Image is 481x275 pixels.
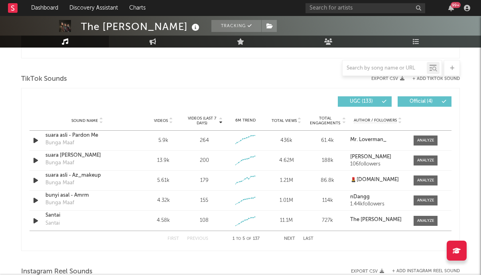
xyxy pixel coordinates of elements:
button: First [168,237,179,241]
a: suara asli - Pardon Me [45,132,129,139]
span: Videos [154,118,168,123]
div: Bunga Maaf [45,179,74,187]
button: + Add TikTok Sound [404,77,460,81]
strong: nDangg [350,194,370,199]
div: 106 followers [350,161,406,167]
div: + Add Instagram Reel Sound [384,269,460,273]
div: 155 [200,197,208,205]
span: of [246,237,251,241]
div: 1 5 137 [224,234,268,244]
div: 114k [309,197,346,205]
button: Last [303,237,313,241]
button: Export CSV [371,76,404,81]
div: 4.58k [145,217,182,225]
span: Total Engagements [309,116,341,126]
span: Author / Followers [354,118,397,123]
span: to [236,237,241,241]
div: 5.9k [145,137,182,145]
strong: [PERSON_NAME] [350,154,391,159]
input: Search by song name or URL [343,65,427,72]
div: 264 [200,137,209,145]
div: 1.21M [268,177,305,185]
span: TikTok Sounds [21,74,67,84]
a: Santai [45,211,129,219]
div: The [PERSON_NAME] [81,20,201,33]
button: 99+ [448,5,454,11]
button: Next [284,237,295,241]
div: 1.01M [268,197,305,205]
div: 188k [309,157,346,165]
span: Total Views [272,118,297,123]
div: 13.9k [145,157,182,165]
div: 99 + [451,2,461,8]
a: [PERSON_NAME] [350,154,406,160]
div: Bunga Maaf [45,199,74,207]
a: 💄[DOMAIN_NAME] [350,177,406,183]
a: nDangg [350,194,406,200]
button: Tracking [211,20,261,32]
div: 4.62M [268,157,305,165]
div: 11.1M [268,217,305,225]
div: 179 [200,177,209,185]
div: 86.8k [309,177,346,185]
div: 436k [268,137,305,145]
div: 108 [200,217,209,225]
button: Official(4) [398,96,451,107]
strong: 💄[DOMAIN_NAME] [350,177,399,182]
a: Mr. Loverman_ [350,137,406,143]
span: of [247,44,252,48]
a: bunyi asal - Amrm [45,191,129,199]
strong: The [PERSON_NAME] [350,217,402,222]
a: The [PERSON_NAME] [350,217,406,223]
button: Previous [187,237,208,241]
button: Export CSV [351,269,384,274]
div: 6M Trend [227,118,264,124]
strong: Mr. Loverman_ [350,137,386,142]
div: Santai [45,219,60,227]
span: Sound Name [71,118,98,123]
div: 200 [200,157,209,165]
div: Bunga Maaf [45,159,74,167]
span: Videos (last 7 days) [186,116,218,126]
a: suara asli - Az_makeup [45,171,129,179]
button: + Add TikTok Sound [412,77,460,81]
a: suara [PERSON_NAME] [45,151,129,159]
div: 4.32k [145,197,182,205]
div: 1.44k followers [350,201,406,207]
input: Search for artists [306,3,425,13]
span: to [237,44,242,48]
div: 727k [309,217,346,225]
button: UGC(133) [338,96,392,107]
span: Official ( 4 ) [403,99,440,104]
div: 5.61k [145,177,182,185]
button: + Add Instagram Reel Sound [392,269,460,273]
div: 61.4k [309,137,346,145]
span: UGC ( 133 ) [343,99,380,104]
div: Bunga Maaf [45,139,74,147]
